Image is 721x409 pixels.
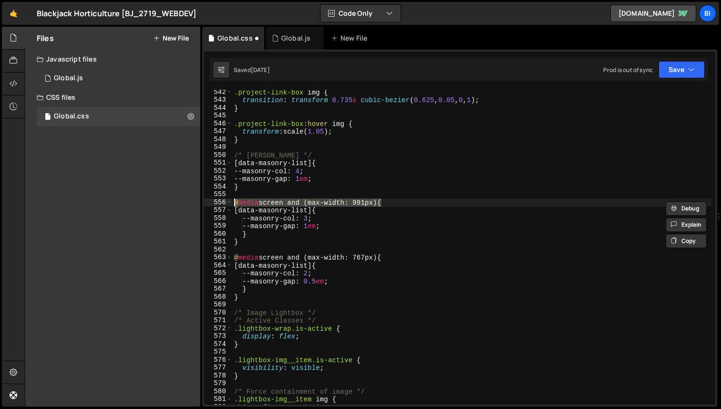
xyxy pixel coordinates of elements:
[25,50,200,69] div: Javascript files
[204,285,232,293] div: 567
[217,33,253,43] div: Global.css
[204,199,232,207] div: 556
[204,395,232,403] div: 581
[204,230,232,238] div: 560
[234,66,270,74] div: Saved
[204,112,232,120] div: 545
[204,238,232,246] div: 561
[204,127,232,136] div: 547
[37,33,54,43] h2: Files
[281,33,310,43] div: Global.js
[204,104,232,112] div: 544
[251,66,270,74] div: [DATE]
[204,388,232,396] div: 580
[37,69,200,88] div: 16258/43868.js
[204,214,232,222] div: 558
[204,167,232,175] div: 552
[2,2,25,25] a: 🤙
[666,201,707,216] button: Debug
[204,379,232,388] div: 579
[320,5,401,22] button: Code Only
[204,301,232,309] div: 569
[204,120,232,128] div: 546
[204,372,232,380] div: 578
[204,325,232,333] div: 572
[666,218,707,232] button: Explain
[204,277,232,285] div: 566
[204,206,232,214] div: 557
[204,175,232,183] div: 553
[610,5,696,22] a: [DOMAIN_NAME]
[204,222,232,230] div: 559
[204,262,232,270] div: 564
[666,234,707,248] button: Copy
[204,183,232,191] div: 554
[204,151,232,159] div: 550
[54,74,83,83] div: Global.js
[25,88,200,107] div: CSS files
[204,246,232,254] div: 562
[659,61,705,78] button: Save
[204,356,232,364] div: 576
[204,293,232,301] div: 568
[204,96,232,104] div: 543
[204,136,232,144] div: 548
[204,316,232,325] div: 571
[204,253,232,262] div: 563
[204,348,232,356] div: 575
[37,8,196,19] div: Blackjack Horticulture [BJ_2719_WEBDEV]
[204,364,232,372] div: 577
[699,5,716,22] a: Bi
[54,112,89,121] div: Global.css
[603,66,653,74] div: Prod is out of sync
[204,309,232,317] div: 570
[331,33,371,43] div: New File
[204,269,232,277] div: 565
[204,340,232,348] div: 574
[204,332,232,340] div: 573
[37,107,200,126] div: 16258/43966.css
[204,159,232,167] div: 551
[153,34,189,42] button: New File
[204,88,232,96] div: 542
[204,190,232,199] div: 555
[204,143,232,151] div: 549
